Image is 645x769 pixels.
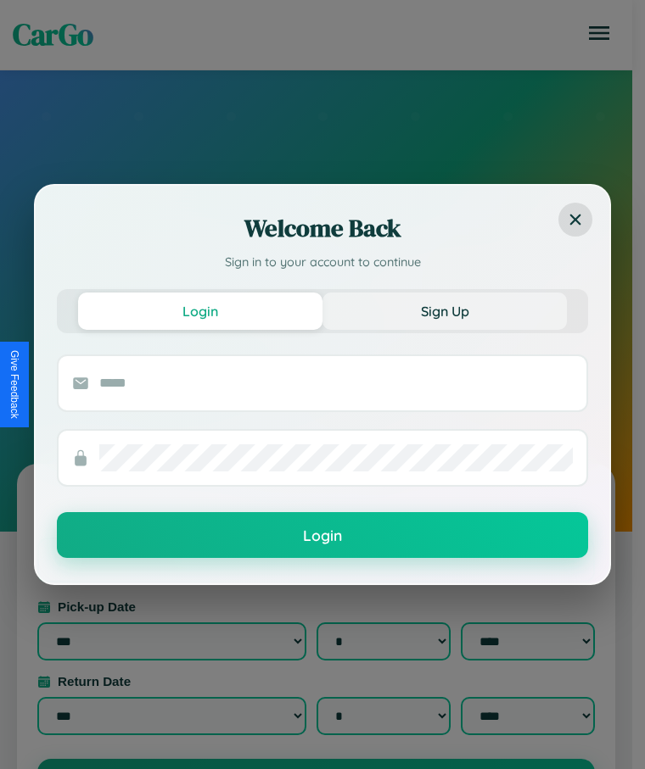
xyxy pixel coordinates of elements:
div: Give Feedback [8,350,20,419]
button: Login [57,512,588,558]
button: Sign Up [322,293,567,330]
h2: Welcome Back [57,211,588,245]
p: Sign in to your account to continue [57,254,588,272]
button: Login [78,293,322,330]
